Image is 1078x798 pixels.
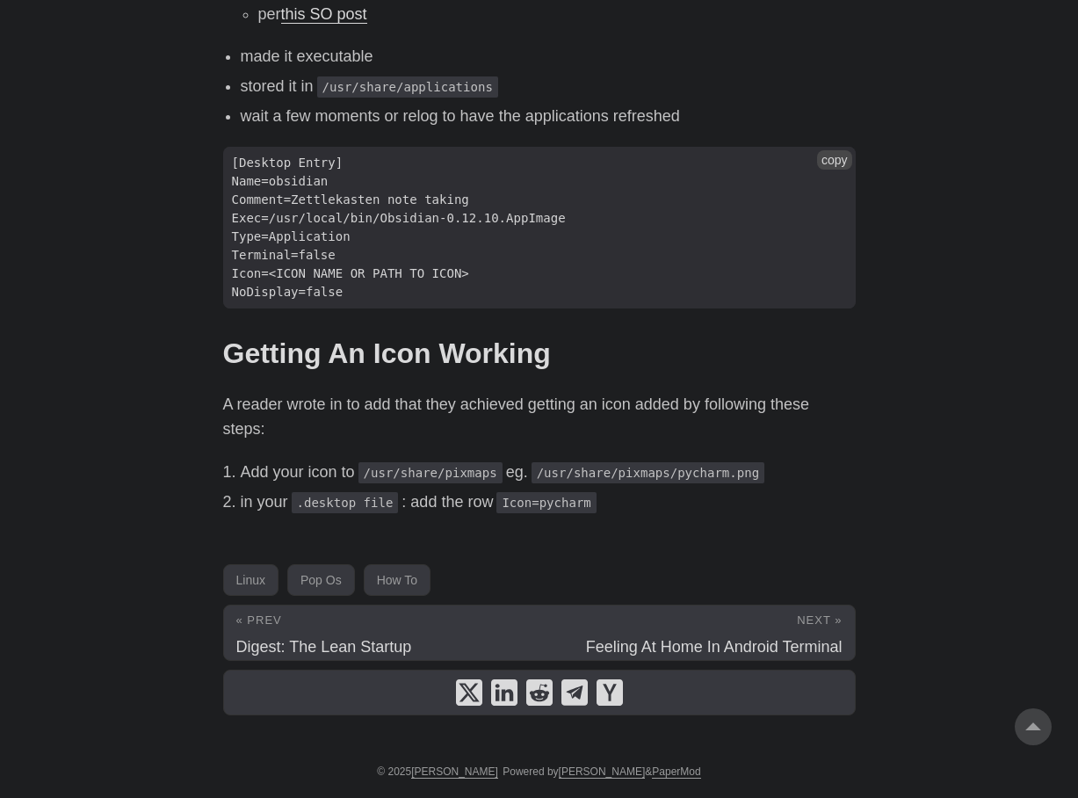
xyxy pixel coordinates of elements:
a: « Prev Digest: The Lean Startup [224,606,539,660]
span: « Prev [236,613,282,627]
a: share How To Add Application To Pop OS Gnome Launcher on linkedin [491,679,517,706]
a: [PERSON_NAME] [559,765,646,779]
a: Linux [223,564,279,596]
a: share How To Add Application To Pop OS Gnome Launcher on reddit [526,679,553,706]
a: How To [364,564,430,596]
span: Terminal=false [223,246,344,265]
span: Powered by & [503,765,700,778]
a: this SO post [281,5,367,23]
a: go to top [1015,708,1052,745]
a: PaperMod [652,765,700,779]
li: per [258,2,856,27]
li: wait a few moments or relog to have the applications refreshed [241,104,856,129]
code: /usr/share/pixmaps/pycharm.png [532,462,764,483]
p: A reader wrote in to add that they achieved getting an icon added by following these steps: [223,392,856,443]
li: Add your icon to eg. [241,460,856,485]
span: NoDisplay=false [223,283,352,301]
span: Digest: The Lean Startup [236,638,412,656]
span: [Desktop Entry] [223,154,352,172]
span: Name=obsidian [223,172,337,191]
span: © 2025 [377,765,498,778]
a: share How To Add Application To Pop OS Gnome Launcher on x [456,679,482,706]
code: .desktop file [292,492,399,513]
span: Exec=/usr/local/bin/Obsidian-0.12.10.AppImage [223,209,575,228]
span: Next » [797,613,842,627]
li: stored it in [241,74,856,99]
button: copy [817,150,852,170]
li: made it executable [241,44,856,69]
a: share How To Add Application To Pop OS Gnome Launcher on ycombinator [597,679,623,706]
a: share How To Add Application To Pop OS Gnome Launcher on telegram [561,679,588,706]
a: Next » Feeling At Home In Android Terminal [539,606,855,660]
code: /usr/share/applications [317,76,498,98]
span: Type=Application [223,228,359,246]
li: in your : add the row [241,490,856,515]
span: Icon=<ICON NAME OR PATH TO ICON> [223,265,478,283]
code: Icon=pycharm [496,492,596,513]
h2: Getting An Icon Working [223,337,856,370]
span: Comment=Zettlekasten note taking [223,191,478,209]
span: Feeling At Home In Android Terminal [586,638,843,656]
a: [PERSON_NAME] [411,765,498,779]
a: Pop Os [287,564,355,596]
code: /usr/share/pixmaps [358,462,503,483]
